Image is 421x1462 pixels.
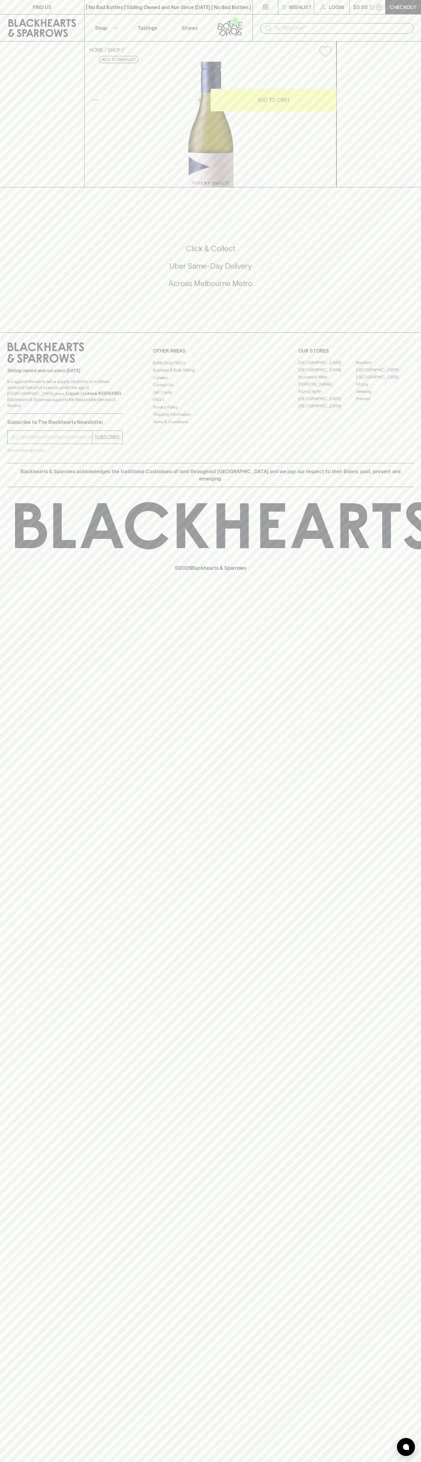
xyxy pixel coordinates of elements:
button: SUBSCRIBE [92,431,122,444]
a: [GEOGRAPHIC_DATA] [298,395,356,403]
a: [GEOGRAPHIC_DATA] [356,366,414,374]
a: [GEOGRAPHIC_DATA] [356,374,414,381]
a: Gift Cards [153,389,268,396]
p: $0.00 [353,4,368,11]
div: Call to action block [7,220,414,320]
input: Try "Pinot noir" [274,23,409,33]
p: SUBSCRIBE [95,433,120,441]
a: Prahran [356,395,414,403]
a: Braddon [356,359,414,366]
a: [GEOGRAPHIC_DATA] [298,403,356,410]
p: FIND US [33,4,51,11]
a: Brunswick West [298,374,356,381]
h5: Uber Same-Day Delivery [7,261,414,271]
a: [PERSON_NAME] [298,381,356,388]
p: 0 [378,5,380,9]
a: Contact Us [153,381,268,389]
p: Checkout [390,4,417,11]
a: HOME [89,47,103,53]
p: OTHER AREAS [153,347,268,354]
button: ADD TO CART [211,89,336,111]
img: bubble-icon [403,1444,409,1450]
a: SHOP [108,47,121,53]
a: [GEOGRAPHIC_DATA] [298,366,356,374]
p: OUR STORES [298,347,414,354]
a: FAQ's [153,396,268,403]
p: Sibling owned and run since [DATE] [7,368,123,374]
a: [GEOGRAPHIC_DATA] [298,359,356,366]
a: Terms & Conditions [153,418,268,425]
input: e.g. jane@blackheartsandsparrows.com.au [12,432,92,442]
p: Blackhearts & Sparrows acknowledges the traditional Custodians of land throughout [GEOGRAPHIC_DAT... [12,468,409,482]
p: Subscribe to The Blackhearts Newsletter [7,418,123,426]
p: Wishlist [289,4,312,11]
img: 37546.png [85,62,336,187]
p: Tastings [138,24,157,32]
a: Fitzroy North [298,388,356,395]
button: Shop [85,14,127,41]
a: Tastings [126,14,169,41]
button: Add to wishlist [317,44,334,59]
p: ADD TO CART [258,96,290,103]
p: It is against the law to sell or supply alcohol to, or to obtain alcohol on behalf of a person un... [7,378,123,409]
strong: Liquor License #32064953 [66,391,121,396]
button: Add to wishlist [99,56,138,63]
a: Stores [169,14,211,41]
p: Login [329,4,344,11]
a: Shipping Information [153,411,268,418]
p: We will never spam you [7,447,123,453]
a: Business & Bulk Gifting [153,367,268,374]
p: Stores [182,24,197,32]
h5: Click & Collect [7,244,414,254]
p: Shop [95,24,107,32]
a: Geelong [356,388,414,395]
a: Careers [153,374,268,381]
h5: Across Melbourne Metro [7,279,414,288]
a: Privacy Policy [153,403,268,411]
a: Fitzroy [356,381,414,388]
a: Bottle Drop FAQ's [153,359,268,366]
